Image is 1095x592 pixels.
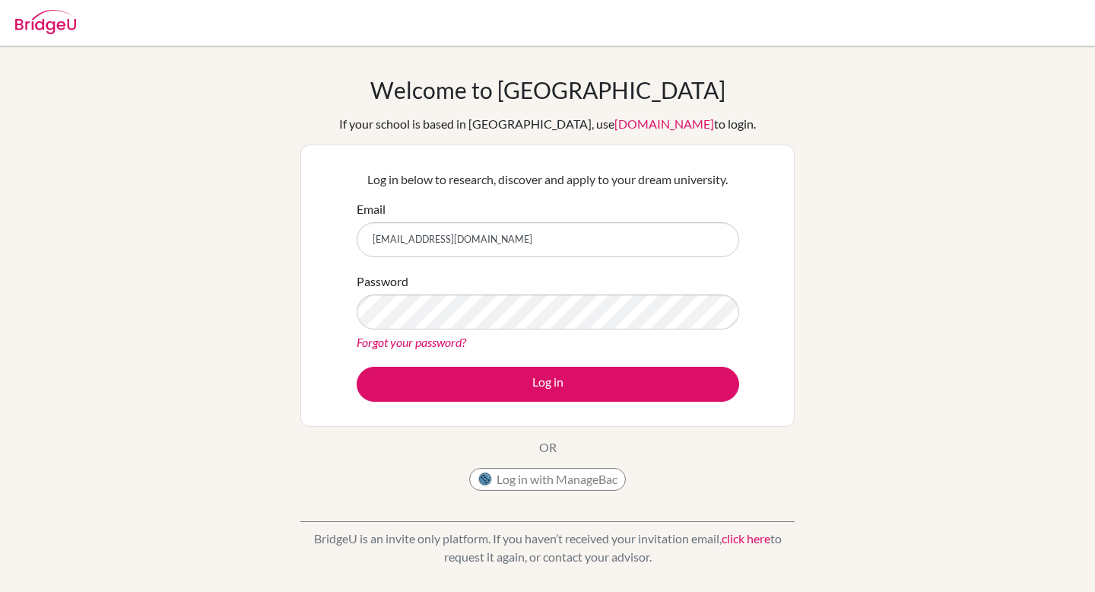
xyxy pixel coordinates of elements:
[539,438,557,457] p: OR
[300,530,795,566] p: BridgeU is an invite only platform. If you haven’t received your invitation email, to request it ...
[614,116,714,131] a: [DOMAIN_NAME]
[357,367,739,402] button: Log in
[357,170,739,189] p: Log in below to research, discover and apply to your dream university.
[370,76,725,103] h1: Welcome to [GEOGRAPHIC_DATA]
[357,200,386,218] label: Email
[357,335,466,349] a: Forgot your password?
[469,468,626,491] button: Log in with ManageBac
[339,115,756,133] div: If your school is based in [GEOGRAPHIC_DATA], use to login.
[722,531,770,546] a: click here
[15,10,76,34] img: Bridge-U
[357,272,408,291] label: Password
